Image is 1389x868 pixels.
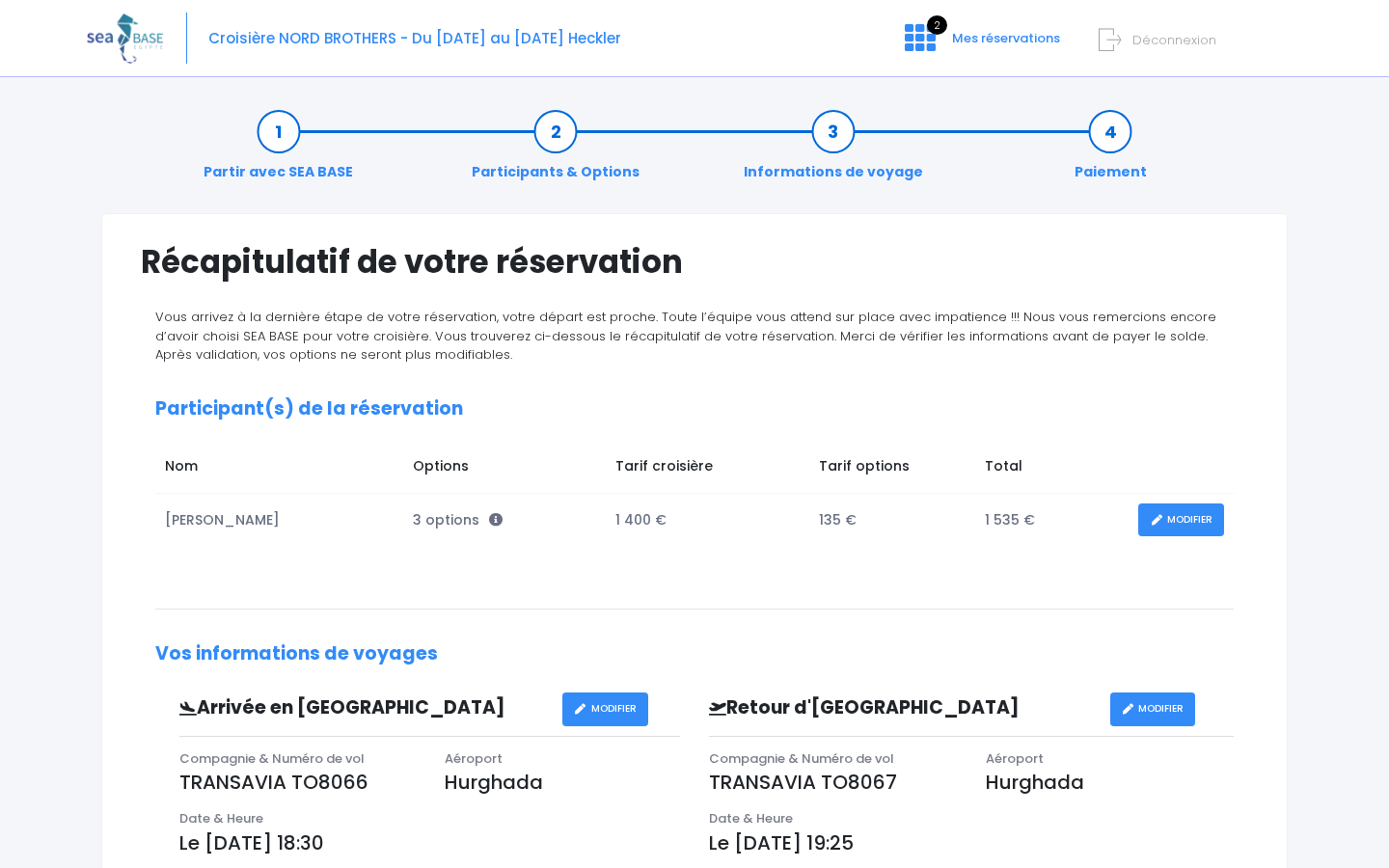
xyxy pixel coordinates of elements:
td: Total [975,447,1130,493]
h3: Arrivée en [GEOGRAPHIC_DATA] [165,697,562,719]
a: Informations de voyage [734,122,933,182]
a: MODIFIER [562,692,648,726]
p: TRANSAVIA TO8066 [179,768,416,797]
a: MODIFIER [1110,692,1196,726]
p: Le [DATE] 18:30 [179,828,680,857]
span: 2 [927,15,947,35]
h2: Participant(s) de la réservation [155,398,1234,420]
td: Tarif croisière [606,447,809,493]
p: Hurghada [445,768,681,797]
td: Tarif options [809,447,975,493]
a: Partir avec SEA BASE [194,122,363,182]
a: Participants & Options [462,122,649,182]
span: Aéroport [445,749,503,768]
span: Mes réservations [952,29,1060,47]
a: MODIFIER [1138,503,1224,537]
a: Paiement [1065,122,1157,182]
td: 1 535 € [975,494,1130,547]
p: Hurghada [986,768,1234,797]
span: Aéroport [986,749,1044,768]
td: Options [403,447,606,493]
span: Date & Heure [179,809,263,827]
p: Le [DATE] 19:25 [709,828,1234,857]
span: Déconnexion [1132,31,1216,49]
span: 3 options [413,510,503,529]
a: 2 Mes réservations [889,36,1072,54]
h1: Récapitulatif de votre réservation [141,243,1248,281]
td: 135 € [809,494,975,547]
span: Vous arrivez à la dernière étape de votre réservation, votre départ est proche. Toute l’équipe vo... [155,308,1216,364]
span: Date & Heure [709,809,793,827]
h2: Vos informations de voyages [155,643,1234,665]
span: Compagnie & Numéro de vol [709,749,894,768]
td: 1 400 € [606,494,809,547]
h3: Retour d'[GEOGRAPHIC_DATA] [694,697,1110,719]
td: Nom [155,447,403,493]
td: [PERSON_NAME] [155,494,403,547]
span: Croisière NORD BROTHERS - Du [DATE] au [DATE] Heckler [208,28,621,48]
p: TRANSAVIA TO8067 [709,768,957,797]
span: Compagnie & Numéro de vol [179,749,365,768]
